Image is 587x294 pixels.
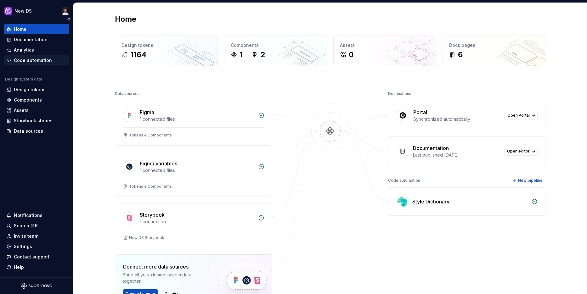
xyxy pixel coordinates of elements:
[14,254,49,260] div: Contact support
[4,35,69,45] a: Documentation
[4,55,69,65] a: Code automation
[14,36,48,43] div: Documentation
[130,50,147,60] div: 1164
[388,89,411,98] div: Destinations
[4,262,69,272] button: Help
[115,14,136,24] h2: Home
[4,116,69,126] a: Storybook stories
[115,36,218,66] a: Design tokens1164
[4,105,69,115] a: Assets
[140,116,254,122] div: 1 connected files
[129,133,172,138] div: Tokens & Components
[412,198,449,205] div: Style Dictionary
[1,4,72,18] button: New DSTomas
[518,178,543,183] span: New pipeline
[231,42,320,48] div: Components
[14,47,34,53] div: Analytics
[14,264,24,270] div: Help
[388,176,420,185] div: Code automation
[4,231,69,241] a: Invite team
[510,176,545,185] button: New pipeline
[129,184,172,189] div: Tokens & Components
[413,144,449,152] div: Documentation
[4,241,69,252] a: Settings
[507,149,530,154] span: Open editor
[14,233,38,239] div: Invite team
[4,252,69,262] button: Contact support
[121,42,211,48] div: Design tokens
[443,36,545,66] a: Docs pages6
[349,50,353,60] div: 0
[14,118,53,124] div: Storybook stories
[4,45,69,55] a: Analytics
[140,219,254,225] div: 1 connection
[413,152,500,158] div: Last published [DATE]
[240,50,243,60] div: 1
[115,152,272,197] a: Figma variables1 connected filesTokens & Components
[62,7,69,15] img: Tomas
[333,36,436,66] a: Assets0
[4,221,69,231] button: Search ⌘K
[14,8,32,14] div: New DS
[140,167,254,174] div: 1 connected files
[115,89,140,98] div: Data sources
[504,147,538,156] a: Open editor
[129,235,164,240] div: New DS Storybook
[14,128,43,134] div: Data sources
[449,42,539,48] div: Docs pages
[115,101,272,146] a: Figma1 connected filesTokens & Components
[413,108,427,116] div: Portal
[4,85,69,95] a: Design tokens
[340,42,430,48] div: Assets
[14,223,38,229] div: Search ⌘K
[505,111,538,120] a: Open Portal
[4,210,69,220] button: Notifications
[115,203,272,248] a: Storybook1 connectionNew DS Storybook
[14,243,32,250] div: Settings
[14,212,42,219] div: Notifications
[14,26,26,32] div: Home
[14,107,29,114] div: Assets
[14,97,42,103] div: Components
[140,211,165,219] div: Storybook
[413,116,501,122] div: Synchronized automatically
[5,77,42,82] div: Design system data
[123,272,208,284] div: Bring all your design system data together.
[14,86,46,93] div: Design tokens
[123,263,208,270] div: Connect more data sources
[4,24,69,34] a: Home
[260,50,265,60] div: 2
[507,113,530,118] span: Open Portal
[4,7,12,15] img: ea0f8e8f-8665-44dd-b89f-33495d2eb5f1.png
[4,126,69,136] a: Data sources
[140,160,177,167] div: Figma variables
[4,95,69,105] a: Components
[458,50,463,60] div: 6
[224,36,327,66] a: Components12
[14,57,52,64] div: Code automation
[21,283,52,289] svg: Supernova Logo
[64,15,73,24] button: Collapse sidebar
[140,108,154,116] div: Figma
